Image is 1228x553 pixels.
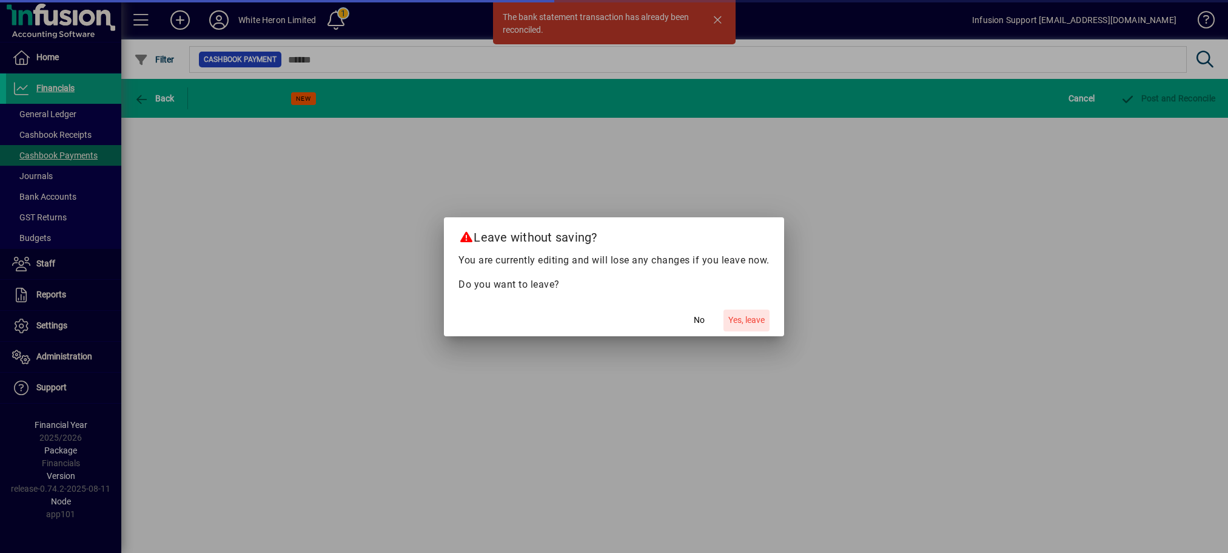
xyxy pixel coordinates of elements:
span: No [694,314,705,327]
button: Yes, leave [723,310,770,331]
p: You are currently editing and will lose any changes if you leave now. [458,253,770,268]
span: Yes, leave [728,314,765,327]
p: Do you want to leave? [458,277,770,292]
h2: Leave without saving? [444,217,784,253]
button: No [680,310,719,331]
